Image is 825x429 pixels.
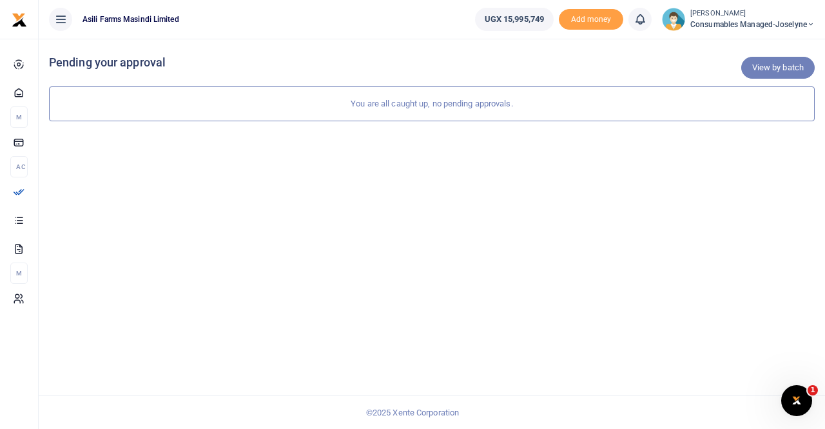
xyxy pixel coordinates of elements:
li: Ac [10,156,28,177]
a: Add money [559,14,623,23]
h4: Pending your approval [49,55,815,70]
iframe: Intercom live chat [781,385,812,416]
div: You are all caught up, no pending approvals. [49,86,815,121]
a: logo-small logo-large logo-large [12,14,27,24]
span: Asili Farms Masindi Limited [77,14,184,25]
img: profile-user [662,8,685,31]
a: View by batch [741,57,815,79]
a: UGX 15,995,749 [475,8,554,31]
img: logo-small [12,12,27,28]
a: profile-user [PERSON_NAME] Consumables managed-Joselyne [662,8,815,31]
li: M [10,263,28,284]
small: [PERSON_NAME] [690,8,815,19]
li: Toup your wallet [559,9,623,30]
li: Wallet ballance [470,8,559,31]
li: M [10,106,28,128]
span: Add money [559,9,623,30]
span: 1 [808,385,818,395]
span: UGX 15,995,749 [485,13,544,26]
span: Consumables managed-Joselyne [690,19,815,30]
